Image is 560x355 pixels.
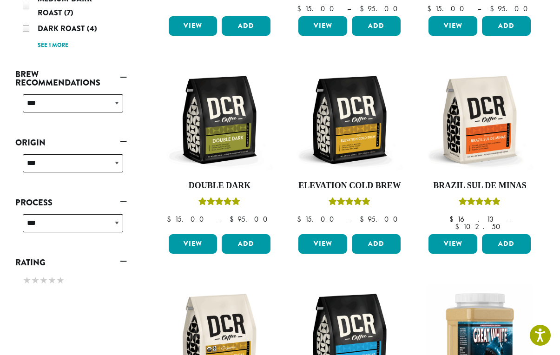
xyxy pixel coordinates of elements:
[169,16,217,36] a: View
[167,214,175,224] span: $
[15,135,127,151] a: Origin
[296,66,403,231] a: Elevation Cold BrewRated 5.00 out of 5
[455,222,505,231] bdi: 102.50
[297,214,305,224] span: $
[64,7,73,18] span: (7)
[428,234,477,254] a: View
[482,16,531,36] button: Add
[490,4,498,13] span: $
[297,214,338,224] bdi: 15.00
[298,16,347,36] a: View
[455,222,463,231] span: $
[426,66,533,231] a: Brazil Sul De MinasRated 5.00 out of 5
[347,214,351,224] span: –
[329,196,370,210] div: Rated 5.00 out of 5
[15,91,127,124] div: Brew Recommendations
[360,4,402,13] bdi: 95.00
[230,214,272,224] bdi: 95.00
[449,214,457,224] span: $
[31,274,40,287] span: ★
[166,66,273,173] img: DCR-12oz-Double-Dark-Stock-scaled.png
[360,214,368,224] span: $
[166,181,273,191] h4: Double Dark
[477,4,481,13] span: –
[198,196,240,210] div: Rated 4.50 out of 5
[15,195,127,210] a: Process
[48,274,56,287] span: ★
[40,274,48,287] span: ★
[222,234,270,254] button: Add
[38,23,87,34] span: Dark Roast
[297,4,305,13] span: $
[222,16,270,36] button: Add
[459,196,501,210] div: Rated 5.00 out of 5
[56,274,65,287] span: ★
[166,66,273,231] a: Double DarkRated 4.50 out of 5
[23,274,31,287] span: ★
[217,214,221,224] span: –
[167,214,208,224] bdi: 15.00
[482,234,531,254] button: Add
[15,210,127,243] div: Process
[360,214,402,224] bdi: 95.00
[296,181,403,191] h4: Elevation Cold Brew
[426,181,533,191] h4: Brazil Sul De Minas
[347,4,351,13] span: –
[169,234,217,254] a: View
[427,4,435,13] span: $
[230,214,237,224] span: $
[15,270,127,292] div: Rating
[352,16,401,36] button: Add
[449,214,497,224] bdi: 16.13
[506,214,510,224] span: –
[38,41,68,50] a: See 1 more
[297,4,338,13] bdi: 15.00
[298,234,347,254] a: View
[15,255,127,270] a: Rating
[490,4,532,13] bdi: 95.00
[15,66,127,91] a: Brew Recommendations
[426,66,533,173] img: DCR-12oz-Brazil-Sul-De-Minas-Stock-scaled.png
[352,234,401,254] button: Add
[87,23,97,34] span: (4)
[15,151,127,184] div: Origin
[296,66,403,173] img: DCR-12oz-Elevation-Cold-Brew-Stock-scaled.png
[428,16,477,36] a: View
[427,4,468,13] bdi: 15.00
[360,4,368,13] span: $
